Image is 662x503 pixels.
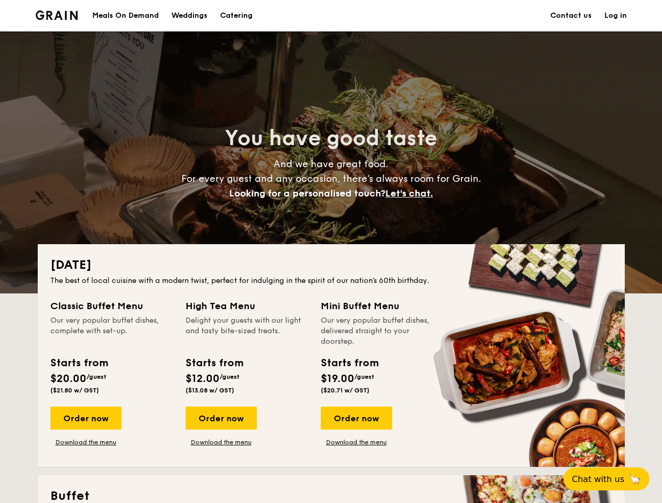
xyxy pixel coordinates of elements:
[50,257,612,274] h2: [DATE]
[186,355,243,371] div: Starts from
[50,373,86,385] span: $20.00
[321,387,370,394] span: ($20.71 w/ GST)
[50,315,173,347] div: Our very popular buffet dishes, complete with set-up.
[50,276,612,286] div: The best of local cuisine with a modern twist, perfect for indulging in the spirit of our nation’...
[86,373,106,380] span: /guest
[628,473,641,485] span: 🦙
[321,299,443,313] div: Mini Buffet Menu
[50,355,107,371] div: Starts from
[181,158,481,199] span: And we have great food. For every guest and any occasion, there’s always room for Grain.
[50,407,122,430] div: Order now
[50,387,99,394] span: ($21.80 w/ GST)
[186,373,220,385] span: $12.00
[385,188,433,199] span: Let's chat.
[229,188,385,199] span: Looking for a personalised touch?
[36,10,78,20] a: Logotype
[186,315,308,347] div: Delight your guests with our light and tasty bite-sized treats.
[321,355,378,371] div: Starts from
[321,407,392,430] div: Order now
[36,10,78,20] img: Grain
[563,467,649,490] button: Chat with us🦙
[186,387,234,394] span: ($13.08 w/ GST)
[186,299,308,313] div: High Tea Menu
[572,474,624,484] span: Chat with us
[321,373,354,385] span: $19.00
[354,373,374,380] span: /guest
[220,373,240,380] span: /guest
[50,438,122,446] a: Download the menu
[186,438,257,446] a: Download the menu
[186,407,257,430] div: Order now
[225,126,437,151] span: You have good taste
[321,438,392,446] a: Download the menu
[50,299,173,313] div: Classic Buffet Menu
[321,315,443,347] div: Our very popular buffet dishes, delivered straight to your doorstep.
